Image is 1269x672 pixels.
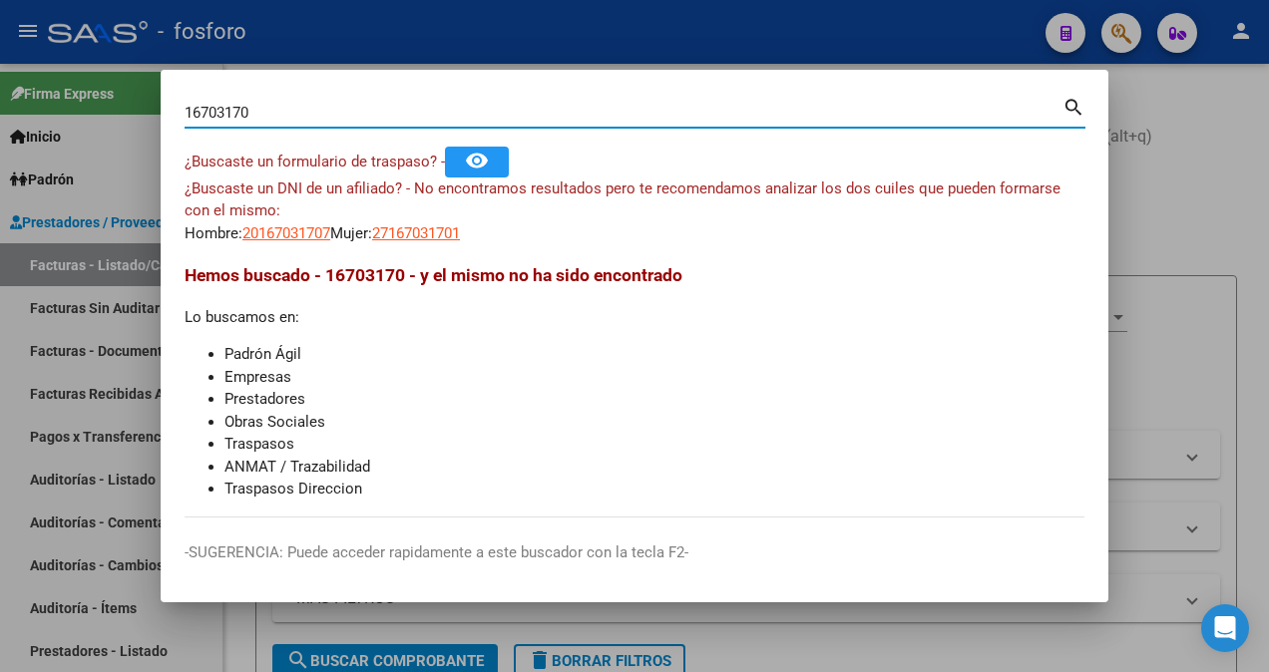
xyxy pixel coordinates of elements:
li: Prestadores [224,388,1084,411]
p: -SUGERENCIA: Puede acceder rapidamente a este buscador con la tecla F2- [185,541,1084,564]
div: Hombre: Mujer: [185,177,1084,245]
span: ¿Buscaste un DNI de un afiliado? - No encontramos resultados pero te recomendamos analizar los do... [185,179,1060,220]
span: 20167031707 [242,224,330,242]
li: Padrón Ágil [224,343,1084,366]
li: Traspasos [224,433,1084,456]
span: 27167031701 [372,224,460,242]
mat-icon: search [1062,94,1085,118]
li: Empresas [224,366,1084,389]
li: Traspasos Direccion [224,478,1084,501]
span: ¿Buscaste un formulario de traspaso? - [185,153,445,170]
div: Lo buscamos en: [185,262,1084,501]
div: Open Intercom Messenger [1201,604,1249,652]
li: Obras Sociales [224,411,1084,434]
span: Hemos buscado - 16703170 - y el mismo no ha sido encontrado [185,265,682,285]
mat-icon: remove_red_eye [465,149,489,172]
li: ANMAT / Trazabilidad [224,456,1084,479]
